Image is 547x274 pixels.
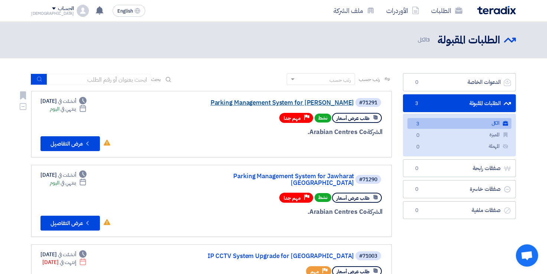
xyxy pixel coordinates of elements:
img: Teradix logo [477,6,516,14]
div: #71003 [359,254,377,259]
a: المهملة [407,141,511,152]
span: 3 [413,120,422,128]
span: طلب عرض أسعار [336,115,369,122]
a: IP CCTV System Upgrade for [GEOGRAPHIC_DATA] [205,253,354,260]
span: الشركة [367,127,383,137]
span: 0 [412,165,421,172]
span: 0 [412,186,421,193]
a: الدعوات الخاصة0 [403,73,516,91]
a: Parking Management System for Jawharat [GEOGRAPHIC_DATA] [205,173,354,186]
span: 0 [412,79,421,86]
span: نشط [315,193,331,202]
span: ينتهي في [61,105,76,113]
img: profile_test.png [77,5,89,17]
span: الشركة [367,207,383,216]
div: اليوم [50,105,87,113]
div: [DEMOGRAPHIC_DATA] [31,12,74,16]
span: 0 [412,207,421,214]
a: صفقات ملغية0 [403,201,516,219]
div: #71290 [359,177,377,182]
span: أنشئت في [58,251,76,258]
a: صفقات خاسرة0 [403,180,516,198]
span: إنتهت في [60,258,76,266]
span: بحث [151,75,161,83]
div: Arabian Centres Co. [204,127,382,137]
div: Open chat [516,244,538,267]
div: Arabian Centres Co. [204,207,382,217]
span: مهم جدا [284,195,301,202]
span: الكل [417,36,432,44]
a: الأوردرات [380,2,425,19]
span: رتب حسب [359,75,380,83]
span: 0 [413,132,422,140]
span: مهم جدا [284,115,301,122]
span: طلب عرض أسعار [336,195,369,202]
span: 3 [427,36,430,44]
a: ملف الشركة [328,2,380,19]
h2: الطلبات المقبولة [437,33,500,48]
a: الطلبات [425,2,468,19]
a: Parking Management System for [PERSON_NAME] [205,100,354,106]
button: عرض التفاصيل [40,216,100,231]
a: المميزة [407,130,511,140]
a: صفقات رابحة0 [403,159,516,177]
span: أنشئت في [58,171,76,179]
div: اليوم [50,179,87,187]
div: الحساب [58,6,74,12]
div: [DATE] [40,97,87,105]
span: 3 [412,100,421,107]
a: الطلبات المقبولة3 [403,94,516,112]
div: [DATE] [40,171,87,179]
a: الكل [407,118,511,129]
div: #71291 [359,100,377,105]
div: [DATE] [42,258,87,266]
span: 0 [413,143,422,151]
span: نشط [315,114,331,123]
span: English [117,9,133,14]
div: رتب حسب [329,76,351,84]
div: [DATE] [40,251,87,258]
button: English [113,5,145,17]
input: ابحث بعنوان أو رقم الطلب [47,74,151,85]
button: عرض التفاصيل [40,136,100,151]
span: أنشئت في [58,97,76,105]
span: ينتهي في [61,179,76,187]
